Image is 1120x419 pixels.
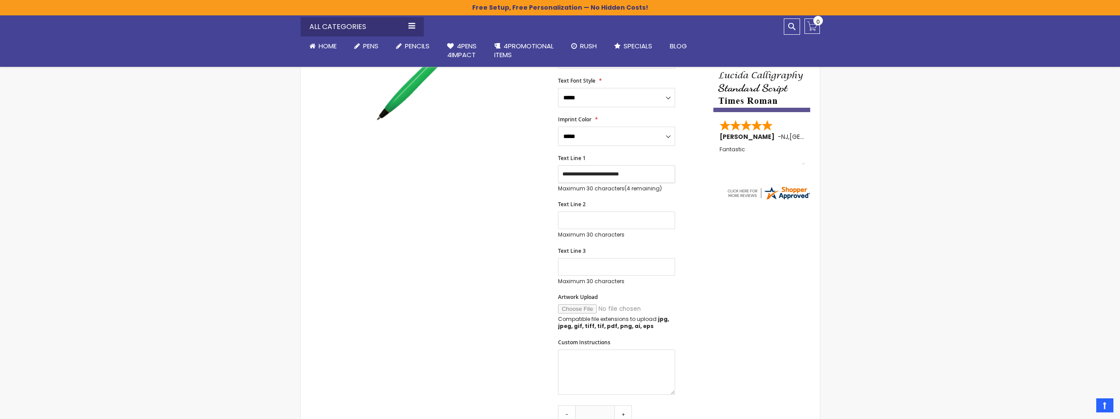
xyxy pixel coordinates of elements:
span: Pens [363,41,378,51]
p: Maximum 30 characters [558,185,675,192]
span: Custom Instructions [558,339,610,346]
span: NJ [781,132,788,141]
a: 0 [804,18,820,34]
a: Home [301,36,345,56]
p: Compatible file extensions to upload: [558,316,675,330]
span: [GEOGRAPHIC_DATA] [790,132,854,141]
p: Maximum 30 characters [558,231,675,238]
strong: jpg, jpeg, gif, tiff, tif, pdf, png, ai, eps [558,315,669,330]
span: Text Line 3 [558,247,586,255]
a: Rush [562,36,606,56]
img: 4pens.com widget logo [726,185,811,201]
span: Imprint Color [558,116,591,123]
span: Text Line 1 [558,154,586,162]
span: Rush [580,41,597,51]
a: Specials [606,36,661,56]
a: Pens [345,36,387,56]
span: [PERSON_NAME] [720,132,778,141]
span: 0 [816,18,820,26]
a: Pencils [387,36,438,56]
span: 4Pens 4impact [447,41,477,59]
a: 4pens.com certificate URL [726,195,811,203]
div: Fantastic [720,146,805,165]
a: 4Pens4impact [438,36,485,65]
span: Artwork Upload [558,293,598,301]
span: Blog [670,41,687,51]
span: - , [778,132,854,141]
span: Specials [624,41,652,51]
img: font-personalization-examples [713,27,810,112]
span: Pencils [405,41,430,51]
a: 4PROMOTIONALITEMS [485,36,562,65]
span: Text Font Style [558,77,595,84]
span: 4PROMOTIONAL ITEMS [494,41,554,59]
p: Maximum 30 characters [558,278,675,285]
div: All Categories [301,17,424,36]
span: Home [319,41,337,51]
span: Text Line 2 [558,200,586,208]
iframe: Google Customer Reviews [1047,395,1120,419]
a: Blog [661,36,696,56]
span: (4 remaining) [624,185,662,192]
